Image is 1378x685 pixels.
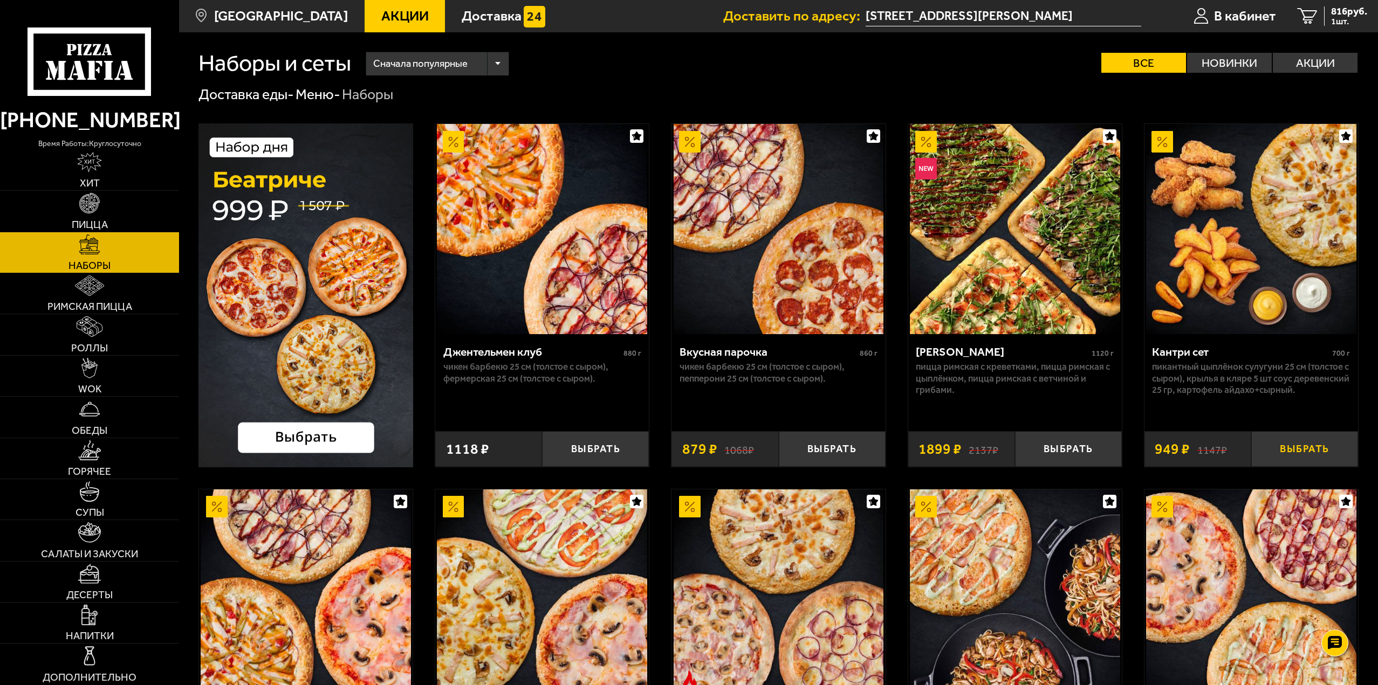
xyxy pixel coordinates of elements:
[72,425,107,435] span: Обеды
[679,131,701,153] img: Акционный
[524,6,545,27] img: 15daf4d41897b9f0e9f617042186c801.svg
[1152,361,1350,396] p: Пикантный цыплёнок сулугуни 25 см (толстое с сыром), крылья в кляре 5 шт соус деревенский 25 гр, ...
[1197,442,1227,456] s: 1147 ₽
[860,349,877,358] span: 860 г
[916,361,1114,396] p: Пицца Римская с креветками, Пицца Римская с цыплёнком, Пицца Римская с ветчиной и грибами.
[443,496,464,517] img: Акционный
[682,442,717,456] span: 879 ₽
[1101,53,1186,73] label: Все
[373,50,468,78] span: Сначала популярные
[72,219,108,230] span: Пицца
[1187,53,1272,73] label: Новинки
[908,124,1122,334] a: АкционныйНовинкаМама Миа
[724,442,754,456] s: 1068 ₽
[435,124,649,334] a: АкционныйДжентельмен клуб
[1146,124,1356,334] img: Кантри сет
[671,124,885,334] a: АкционныйВкусная парочка
[674,124,884,334] img: Вкусная парочка
[1332,349,1350,358] span: 700 г
[542,431,649,466] button: Выбрать
[214,9,348,23] span: [GEOGRAPHIC_DATA]
[68,466,111,476] span: Горячее
[43,672,136,682] span: Дополнительно
[206,496,228,517] img: Акционный
[910,124,1120,334] img: Мама Миа
[1251,431,1358,466] button: Выбрать
[916,345,1089,359] div: [PERSON_NAME]
[1144,124,1358,334] a: АкционныйКантри сет
[680,345,857,359] div: Вкусная парочка
[1331,6,1367,17] span: 816 руб.
[1152,345,1329,359] div: Кантри сет
[623,349,641,358] span: 880 г
[915,496,937,517] img: Акционный
[443,361,641,384] p: Чикен Барбекю 25 см (толстое с сыром), Фермерская 25 см (толстое с сыром).
[866,6,1141,26] span: улица Вадима Шефнера, 12к2
[78,384,101,394] span: WOK
[66,631,114,641] span: Напитки
[68,260,111,271] span: Наборы
[679,496,701,517] img: Акционный
[462,9,522,23] span: Доставка
[198,52,351,75] h1: Наборы и сеты
[437,124,647,334] img: Джентельмен клуб
[866,6,1141,26] input: Ваш адрес доставки
[1092,349,1114,358] span: 1120 г
[296,86,340,103] a: Меню-
[381,9,429,23] span: Акции
[779,431,886,466] button: Выбрать
[680,361,877,384] p: Чикен Барбекю 25 см (толстое с сыром), Пепперони 25 см (толстое с сыром).
[1273,53,1358,73] label: Акции
[443,345,621,359] div: Джентельмен клуб
[1151,496,1173,517] img: Акционный
[723,9,866,23] span: Доставить по адресу:
[198,86,294,103] a: Доставка еды-
[915,131,937,153] img: Акционный
[1151,131,1173,153] img: Акционный
[47,301,132,312] span: Римская пицца
[915,158,937,179] img: Новинка
[76,507,104,517] span: Супы
[342,85,393,104] div: Наборы
[41,549,138,559] span: Салаты и закуски
[446,442,489,456] span: 1118 ₽
[1214,9,1276,23] span: В кабинет
[1015,431,1122,466] button: Выбрать
[66,590,113,600] span: Десерты
[1155,442,1190,456] span: 949 ₽
[71,343,108,353] span: Роллы
[443,131,464,153] img: Акционный
[1331,17,1367,26] span: 1 шт.
[918,442,962,456] span: 1899 ₽
[969,442,998,456] s: 2137 ₽
[80,178,100,188] span: Хит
